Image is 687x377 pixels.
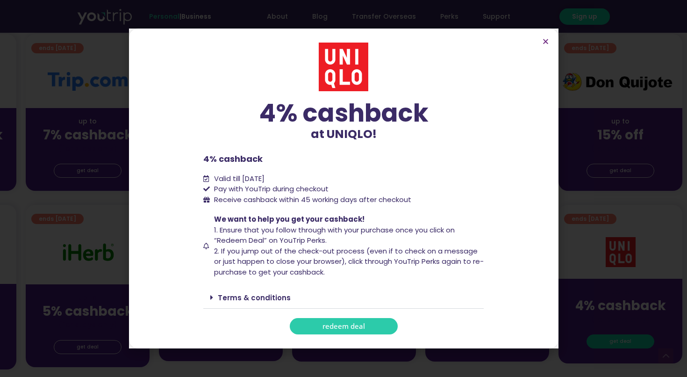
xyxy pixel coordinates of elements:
p: 4% cashback [203,152,484,165]
span: Receive cashback within 45 working days after checkout [214,195,411,204]
div: at UNIQLO! [203,101,484,143]
a: redeem deal [290,318,398,334]
span: redeem deal [322,323,365,330]
span: Valid till [DATE] [214,174,265,183]
span: Pay with YouTrip during checkout [212,184,329,195]
span: We want to help you get your cashback! [214,214,365,224]
a: Terms & conditions [218,293,291,303]
span: 1. Ensure that you follow through with your purchase once you click on “Redeem Deal” on YouTrip P... [214,225,455,246]
span: 2. If you jump out of the check-out process (even if to check on a message or just happen to clos... [214,246,484,277]
div: Terms & conditions [203,287,484,309]
div: 4% cashback [203,101,484,125]
a: Close [542,38,549,45]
